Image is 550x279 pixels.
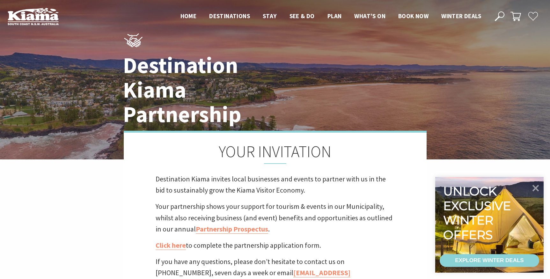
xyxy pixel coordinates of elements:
[156,173,395,196] p: Destination Kiama invites local businesses and events to partner with us in the bid to sustainabl...
[455,254,524,267] div: EXPLORE WINTER DEALS
[196,224,268,234] a: Partnership Prospectus
[8,8,59,25] img: Kiama Logo
[441,12,481,20] span: Winter Deals
[290,12,315,20] span: See & Do
[263,12,277,20] span: Stay
[156,142,395,164] h2: YOUR INVITATION
[123,53,303,127] h1: Destination Kiama Partnership
[209,12,250,20] span: Destinations
[398,12,429,20] span: Book now
[440,254,539,267] a: EXPLORE WINTER DEALS
[327,12,342,20] span: Plan
[180,12,197,20] span: Home
[156,240,395,251] p: to complete the partnership application form.
[156,201,395,235] p: Your partnership shows your support for tourism & events in our Municipality, whilst also receivi...
[443,184,514,242] div: Unlock exclusive winter offers
[156,241,186,250] a: Click here
[174,11,488,22] nav: Main Menu
[354,12,385,20] span: What’s On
